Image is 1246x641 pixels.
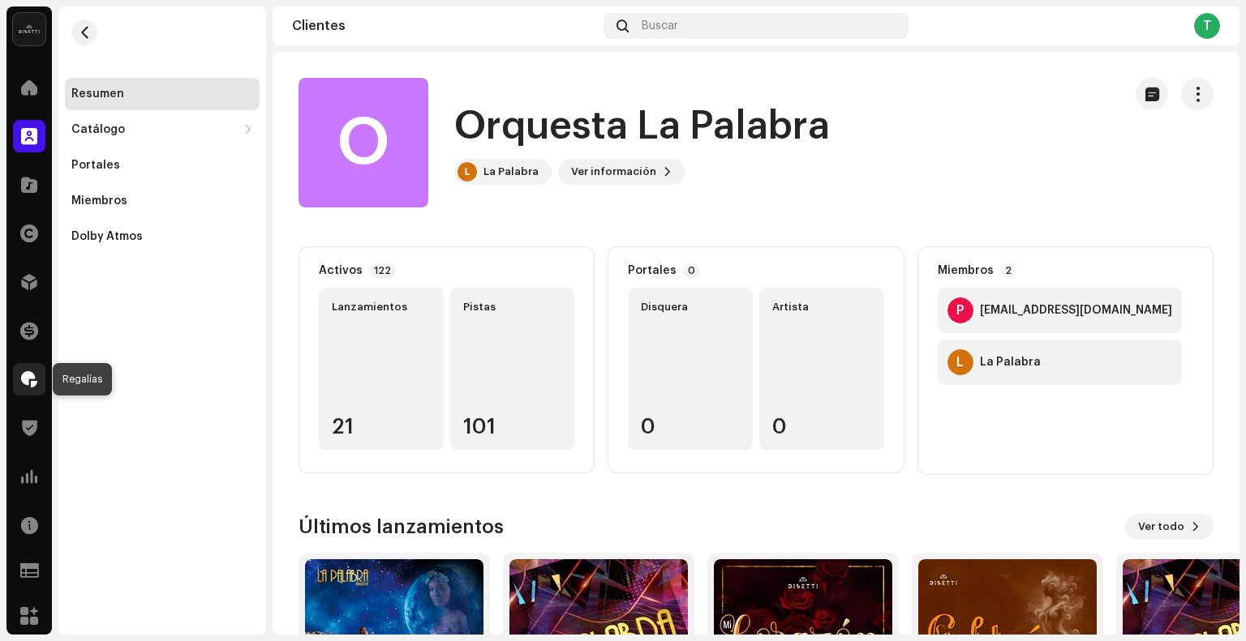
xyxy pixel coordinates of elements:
re-m-nav-item: Dolby Atmos [65,220,260,253]
p-badge: 0 [683,263,700,278]
button: Ver todo [1125,514,1214,540]
h1: Orquesta La Palabra [454,100,830,152]
div: Portales [71,159,120,172]
img: 02a7c2d3-3c89-4098-b12f-2ff2945c95ee [13,13,45,45]
div: Disquera [641,301,740,314]
div: Resumen [71,88,124,100]
button: Ver información [558,159,685,185]
div: L [947,349,973,375]
div: O [299,78,428,207]
div: Miembros [71,194,127,207]
re-m-nav-dropdown: Catálogo [65,113,260,146]
div: Dolby Atmos [71,230,143,243]
div: Activos [319,264,363,277]
p-badge: 2 [1000,263,1016,278]
div: T [1194,13,1220,39]
span: Ver todo [1138,511,1184,543]
div: palabraespeci49@gmail.com [980,304,1172,317]
div: Artista [772,301,871,314]
div: La Palabra [483,165,539,178]
span: Buscar [642,19,678,32]
div: Portales [628,264,677,277]
div: P [947,297,973,323]
re-m-nav-item: Miembros [65,185,260,217]
div: Miembros [938,264,994,277]
div: Lanzamientos [332,301,431,314]
div: Pistas [463,301,562,314]
div: La Palabra [980,356,1041,369]
span: Ver información [571,156,656,188]
re-m-nav-item: Resumen [65,78,260,110]
h3: Últimos lanzamientos [299,514,504,540]
re-m-nav-item: Portales [65,149,260,182]
div: L [458,162,477,182]
div: Catálogo [71,123,125,136]
p-badge: 122 [369,263,396,278]
div: Clientes [292,19,597,32]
